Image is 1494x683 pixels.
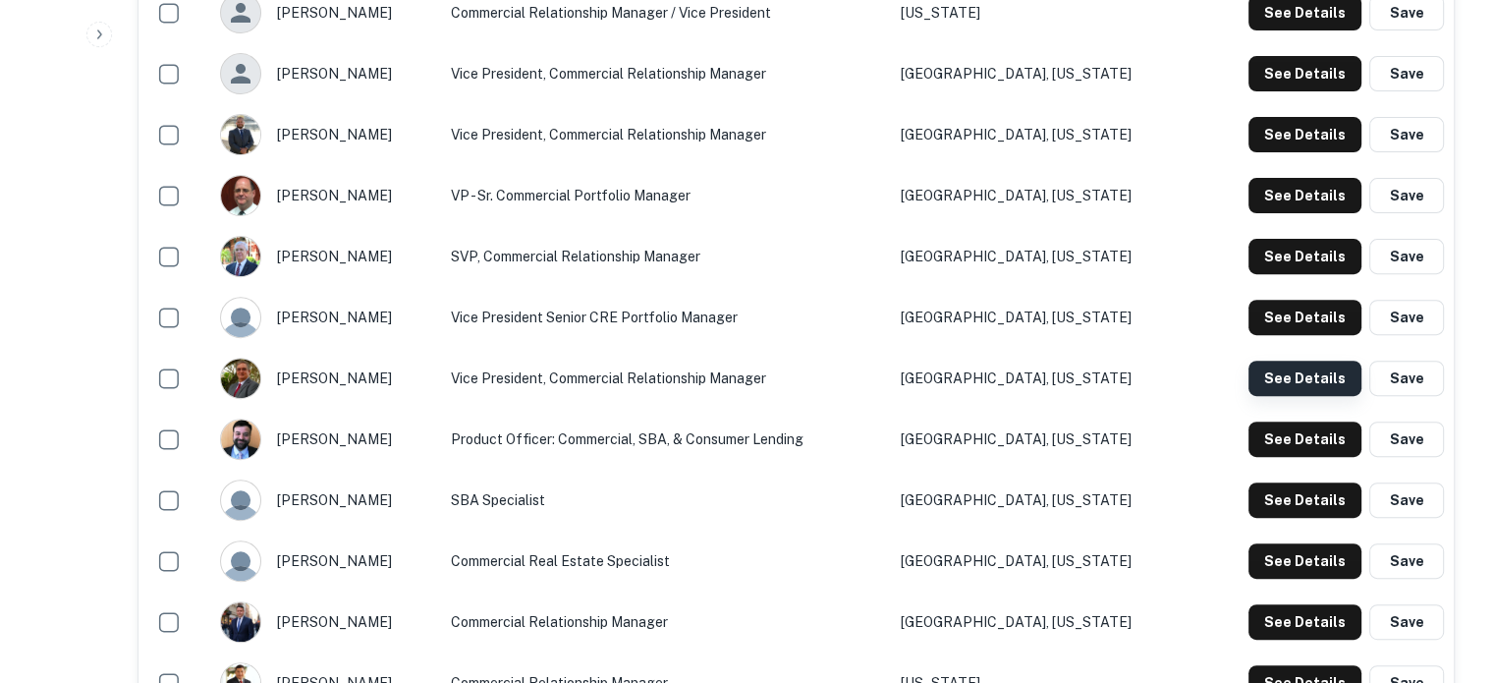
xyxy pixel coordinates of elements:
[441,226,891,287] td: SVP, Commercial Relationship Manager
[441,104,891,165] td: Vice President, Commercial Relationship Manager
[220,480,432,521] div: [PERSON_NAME]
[221,237,260,276] img: 1524495810432
[220,419,432,460] div: [PERSON_NAME]
[220,601,432,643] div: [PERSON_NAME]
[891,409,1193,470] td: [GEOGRAPHIC_DATA], [US_STATE]
[221,420,260,459] img: 1652065657714
[441,165,891,226] td: VP - Sr. Commercial Portfolio Manager
[220,358,432,399] div: [PERSON_NAME]
[1369,56,1444,91] button: Save
[891,287,1193,348] td: [GEOGRAPHIC_DATA], [US_STATE]
[891,348,1193,409] td: [GEOGRAPHIC_DATA], [US_STATE]
[1248,56,1361,91] button: See Details
[221,359,260,398] img: 1572371578333
[221,481,260,520] img: 9c8pery4andzj6ohjkjp54ma2
[891,43,1193,104] td: [GEOGRAPHIC_DATA], [US_STATE]
[441,348,891,409] td: Vice President, Commercial Relationship Manager
[441,287,891,348] td: Vice President Senior CRE Portfolio Manager
[1248,604,1361,640] button: See Details
[891,104,1193,165] td: [GEOGRAPHIC_DATA], [US_STATE]
[1369,483,1444,518] button: Save
[220,53,432,94] div: [PERSON_NAME]
[1369,239,1444,274] button: Save
[1248,300,1361,335] button: See Details
[891,531,1193,592] td: [GEOGRAPHIC_DATA], [US_STATE]
[221,115,260,154] img: 1741827160131
[1369,604,1444,640] button: Save
[1369,543,1444,579] button: Save
[1248,422,1361,457] button: See Details
[891,226,1193,287] td: [GEOGRAPHIC_DATA], [US_STATE]
[1369,178,1444,213] button: Save
[441,531,891,592] td: Commercial Real Estate Specialist
[1248,361,1361,396] button: See Details
[220,236,432,277] div: [PERSON_NAME]
[220,175,432,216] div: [PERSON_NAME]
[1248,483,1361,518] button: See Details
[891,592,1193,653] td: [GEOGRAPHIC_DATA], [US_STATE]
[1248,239,1361,274] button: See Details
[1369,422,1444,457] button: Save
[221,602,260,642] img: 1739453201235
[441,592,891,653] td: Commercial Relationship Manager
[441,409,891,470] td: Product Officer: Commercial, SBA, & Consumer Lending
[1396,526,1494,620] iframe: Chat Widget
[891,470,1193,531] td: [GEOGRAPHIC_DATA], [US_STATE]
[221,176,260,215] img: 1517393616485
[220,541,432,582] div: [PERSON_NAME]
[1248,117,1361,152] button: See Details
[220,297,432,338] div: [PERSON_NAME]
[221,541,260,581] img: 9c8pery4andzj6ohjkjp54ma2
[441,470,891,531] td: SBA Specialist
[1369,300,1444,335] button: Save
[441,43,891,104] td: Vice President, Commercial Relationship Manager
[1248,178,1361,213] button: See Details
[891,165,1193,226] td: [GEOGRAPHIC_DATA], [US_STATE]
[220,114,432,155] div: [PERSON_NAME]
[1248,543,1361,579] button: See Details
[1369,361,1444,396] button: Save
[221,298,260,337] img: 9c8pery4andzj6ohjkjp54ma2
[1369,117,1444,152] button: Save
